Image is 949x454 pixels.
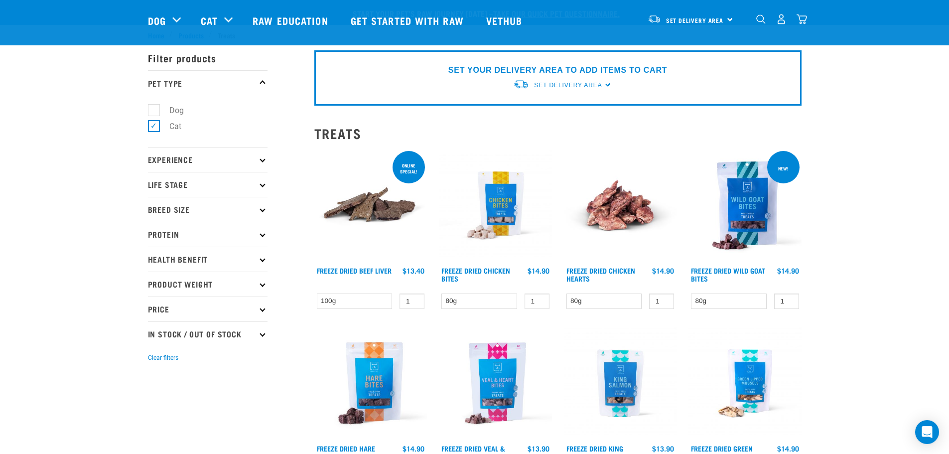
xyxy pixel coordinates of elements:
[666,18,724,22] span: Set Delivery Area
[534,82,602,89] span: Set Delivery Area
[776,14,787,24] img: user.png
[441,269,510,280] a: Freeze Dried Chicken Bites
[148,70,268,95] p: Pet Type
[564,327,677,440] img: RE Product Shoot 2023 Nov8584
[915,420,939,444] div: Open Intercom Messenger
[148,272,268,297] p: Product Weight
[756,14,766,24] img: home-icon-1@2x.png
[148,45,268,70] p: Filter products
[314,327,427,440] img: Raw Essentials Freeze Dried Hare Bites
[148,247,268,272] p: Health Benefit
[774,294,799,309] input: 1
[148,147,268,172] p: Experience
[148,197,268,222] p: Breed Size
[777,445,799,453] div: $14.90
[393,158,425,179] div: ONLINE SPECIAL!
[317,269,392,272] a: Freeze Dried Beef Liver
[649,294,674,309] input: 1
[148,353,178,362] button: Clear filters
[566,269,635,280] a: Freeze Dried Chicken Hearts
[148,13,166,28] a: Dog
[201,13,218,28] a: Cat
[528,267,549,275] div: $14.90
[314,149,427,262] img: Stack Of Freeze Dried Beef Liver For Pets
[403,445,424,453] div: $14.90
[448,64,667,76] p: SET YOUR DELIVERY AREA TO ADD ITEMS TO CART
[688,327,802,440] img: RE Product Shoot 2023 Nov8551
[525,294,549,309] input: 1
[314,126,802,141] h2: Treats
[564,149,677,262] img: FD Chicken Hearts
[528,445,549,453] div: $13.90
[400,294,424,309] input: 1
[148,321,268,346] p: In Stock / Out Of Stock
[148,297,268,321] p: Price
[148,222,268,247] p: Protein
[652,445,674,453] div: $13.90
[439,327,552,440] img: Raw Essentials Freeze Dried Veal & Heart Bites Treats
[341,0,476,40] a: Get started with Raw
[476,0,535,40] a: Vethub
[439,149,552,262] img: RE Product Shoot 2023 Nov8581
[153,120,185,133] label: Cat
[513,79,529,90] img: van-moving.png
[153,104,188,117] label: Dog
[403,267,424,275] div: $13.40
[797,14,807,24] img: home-icon@2x.png
[777,267,799,275] div: $14.90
[652,267,674,275] div: $14.90
[774,161,793,176] div: new!
[688,149,802,262] img: Raw Essentials Freeze Dried Wild Goat Bites PetTreats Product Shot
[648,14,661,23] img: van-moving.png
[148,172,268,197] p: Life Stage
[243,0,340,40] a: Raw Education
[691,269,765,280] a: Freeze Dried Wild Goat Bites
